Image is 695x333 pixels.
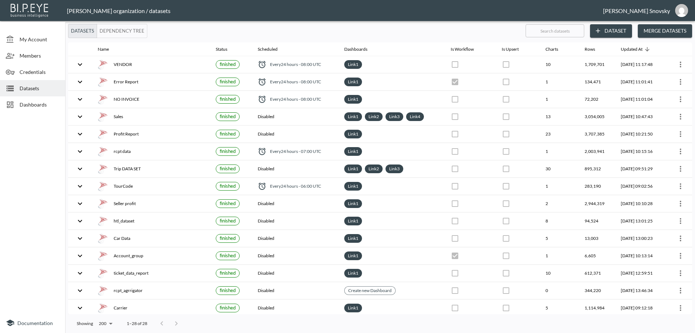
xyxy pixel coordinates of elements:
[92,230,210,247] th: {"type":"div","key":null,"ref":null,"props":{"style":{"display":"flex","gap":16,"alignItems":"cen...
[270,148,321,154] span: Every 24 hours - 07:00 UTC
[615,143,665,160] th: 2025-08-17, 10:15:16
[74,232,86,245] button: expand row
[540,56,579,73] th: 10
[338,247,445,265] th: {"type":"div","key":null,"ref":null,"props":{"style":{"display":"flex","flexWrap":"wrap","gap":6}...
[258,45,278,54] div: Scheduled
[252,178,338,195] th: {"type":"div","key":null,"ref":null,"props":{"style":{"display":"flex","alignItems":"center","col...
[74,111,86,123] button: expand row
[615,230,665,247] th: 2025-07-30, 13:00:23
[665,91,692,108] th: {"type":{"isMobxInjector":true,"displayName":"inject-with-userStore-stripeStore-datasetsStore(Obj...
[220,148,236,154] span: finished
[220,113,236,119] span: finished
[98,94,108,104] img: mssql icon
[579,178,615,195] th: 283,190
[344,45,377,54] span: Dashboards
[346,199,360,208] a: Link1
[386,112,403,121] div: Link3
[445,247,496,265] th: {"type":{},"key":null,"ref":null,"props":{"disabled":true,"checked":true,"color":"primary","style...
[638,24,692,38] button: Merge Datasets
[496,230,540,247] th: {"type":{},"key":null,"ref":null,"props":{"disabled":true,"checked":false,"color":"primary","styl...
[408,112,422,121] a: Link4
[17,320,53,326] span: Documentation
[615,282,665,299] th: 2025-06-04, 13:46:34
[496,178,540,195] th: {"type":{},"key":null,"ref":null,"props":{"disabled":true,"color":"primary","style":{"padding":0}...
[665,213,692,230] th: {"type":{"isMobxInjector":true,"displayName":"inject-with-userStore-stripeStore-datasetsStore(Obj...
[98,59,204,70] div: VENDOR
[665,126,692,143] th: {"type":{"isMobxInjector":true,"displayName":"inject-with-userStore-stripeStore-datasetsStore(Obj...
[220,235,236,241] span: finished
[445,126,496,143] th: {"type":{},"key":null,"ref":null,"props":{"disabled":true,"checked":false,"color":"primary","styl...
[338,91,445,108] th: {"type":"div","key":null,"ref":null,"props":{"style":{"display":"flex","flexWrap":"wrap","gap":6}...
[258,45,287,54] span: Scheduled
[92,161,210,178] th: {"type":"div","key":null,"ref":null,"props":{"style":{"display":"flex","gap":16,"alignItems":"cen...
[346,251,360,260] a: Link1
[92,265,210,282] th: {"type":"div","key":null,"ref":null,"props":{"style":{"display":"flex","gap":16,"alignItems":"cen...
[338,213,445,230] th: {"type":"div","key":null,"ref":null,"props":{"style":{"display":"flex","flexWrap":"wrap","gap":6}...
[338,300,445,317] th: {"type":"div","key":null,"ref":null,"props":{"style":{"display":"flex","flexWrap":"wrap","gap":6}...
[665,178,692,195] th: {"type":{"isMobxInjector":true,"displayName":"inject-with-userStore-stripeStore-datasetsStore(Obj...
[675,111,686,122] button: more
[210,265,252,282] th: {"type":{},"key":null,"ref":null,"props":{"size":"small","label":{"type":{},"key":null,"ref":null...
[665,282,692,299] th: {"type":{"isMobxInjector":true,"displayName":"inject-with-userStore-stripeStore-datasetsStore(Obj...
[665,161,692,178] th: {"type":{"isMobxInjector":true,"displayName":"inject-with-userStore-stripeStore-datasetsStore(Obj...
[270,61,321,67] span: Every 24 hours - 08:00 UTC
[540,91,579,108] th: 1
[92,195,210,212] th: {"type":"div","key":null,"ref":null,"props":{"style":{"display":"flex","gap":16,"alignItems":"cen...
[220,131,236,137] span: finished
[675,233,686,244] button: more
[344,182,362,191] div: Link1
[270,183,321,189] span: Every 24 hours - 06:00 UTC
[20,52,59,59] span: Members
[210,74,252,91] th: {"type":{},"key":null,"ref":null,"props":{"size":"small","label":{"type":{},"key":null,"ref":null...
[98,199,108,209] img: mssql icon
[346,269,360,277] a: Link1
[388,165,401,173] a: Link3
[615,195,665,212] th: 2025-08-11, 10:10:28
[665,247,692,265] th: {"type":{"isMobxInjector":true,"displayName":"inject-with-userStore-stripeStore-datasetsStore(Obj...
[445,213,496,230] th: {"type":{},"key":null,"ref":null,"props":{"disabled":true,"checked":false,"color":"primary","styl...
[344,165,362,173] div: Link1
[98,181,204,191] div: TourCode
[367,112,380,121] a: Link2
[496,108,540,125] th: {"type":{},"key":null,"ref":null,"props":{"disabled":true,"color":"primary","style":{"padding":0}...
[92,74,210,91] th: {"type":"div","key":null,"ref":null,"props":{"style":{"display":"flex","gap":16,"alignItems":"cen...
[579,213,615,230] th: 94,524
[20,68,59,76] span: Credentials
[675,76,686,88] button: more
[540,74,579,91] th: 1
[270,79,321,85] span: Every 24 hours - 08:00 UTC
[540,178,579,195] th: 1
[579,108,615,125] th: 3,054,005
[210,178,252,195] th: {"type":{},"key":null,"ref":null,"props":{"size":"small","label":{"type":{},"key":null,"ref":null...
[220,96,236,102] span: finished
[615,265,665,282] th: 2025-07-10, 12:59:51
[540,195,579,212] th: 2
[338,161,445,178] th: {"type":"div","key":null,"ref":null,"props":{"style":{"display":"flex","flexWrap":"wrap","gap":6}...
[579,282,615,299] th: 344,220
[210,300,252,317] th: {"type":{},"key":null,"ref":null,"props":{"size":"small","label":{"type":{},"key":null,"ref":null...
[74,58,86,71] button: expand row
[98,164,204,174] div: Trip DATA SET
[675,250,686,262] button: more
[210,282,252,299] th: {"type":{},"key":null,"ref":null,"props":{"size":"small","label":{"type":{},"key":null,"ref":null...
[98,59,108,70] img: mssql icon
[67,7,603,14] div: [PERSON_NAME] organization / datasets
[252,282,338,299] th: Disabled
[346,165,360,173] a: Link1
[344,217,362,225] div: Link1
[675,93,686,105] button: more
[270,96,321,102] span: Every 24 hours - 08:00 UTC
[74,197,86,210] button: expand row
[98,112,204,122] div: Sales
[216,45,227,54] div: Status
[98,286,108,296] img: mssql icon
[540,161,579,178] th: 30
[98,233,108,243] img: mssql icon
[92,108,210,125] th: {"type":"div","key":null,"ref":null,"props":{"style":{"display":"flex","gap":16,"alignItems":"cen...
[546,45,568,54] span: Charts
[96,319,115,328] div: 200
[346,95,360,103] a: Link1
[74,284,86,297] button: expand row
[344,251,362,260] div: Link1
[98,268,108,278] img: mssql icon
